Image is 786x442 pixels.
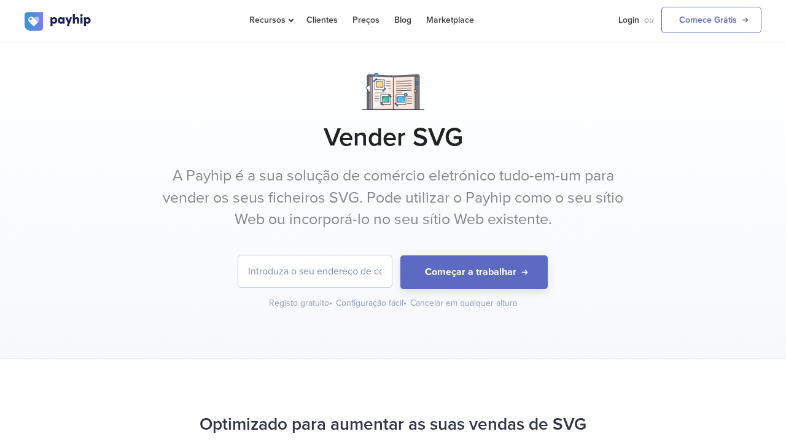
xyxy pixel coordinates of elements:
div: Configuração fácil [336,297,408,309]
h2: Optimizado para aumentar as suas vendas de SVG [25,408,761,441]
img: logo.svg [25,12,92,31]
input: Introduza o seu endereço de correio eletrónico [238,255,392,287]
span: • [403,298,407,308]
h1: Vender SVG [25,122,761,153]
button: Começar a trabalhar [400,255,548,289]
img: Notebook.png [362,73,424,110]
div: Registo gratuito [269,297,333,309]
a: Comece Grátis [661,7,761,33]
p: A Payhip é a sua solução de comércio eletrónico tudo-em-um para vender os seus ficheiros SVG. Pod... [163,165,623,231]
span: Recursos [249,15,292,25]
div: Cancelar em qualquer altura [410,297,517,309]
span: • [329,298,332,308]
